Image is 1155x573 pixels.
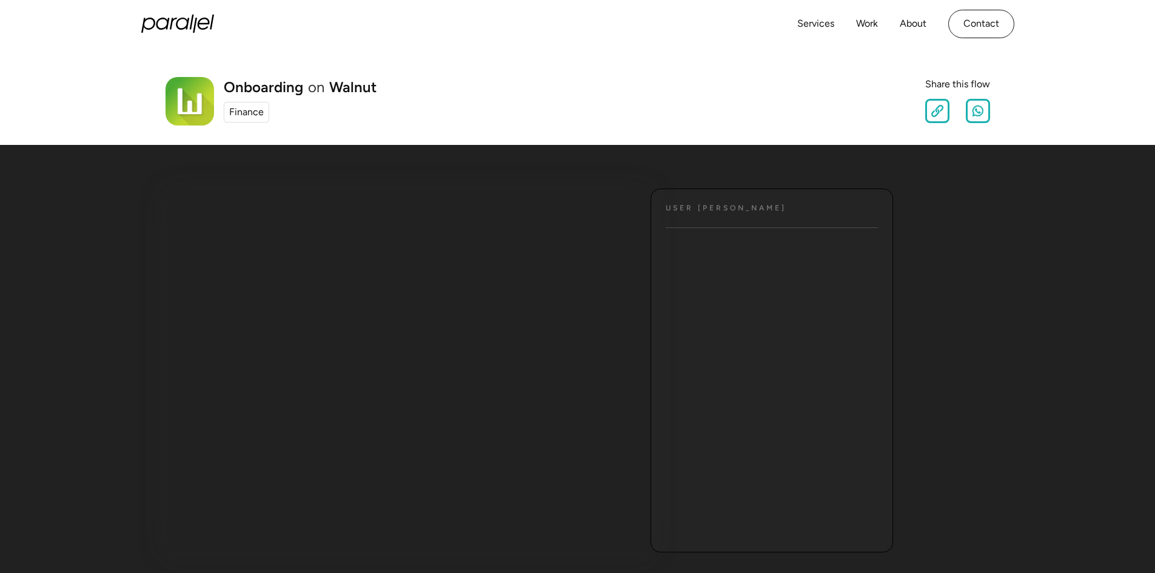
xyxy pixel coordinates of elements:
[141,15,214,33] a: home
[900,15,926,33] a: About
[224,102,269,122] a: Finance
[856,15,878,33] a: Work
[948,10,1014,38] a: Contact
[224,80,303,95] h1: Onboarding
[925,77,990,92] div: Share this flow
[229,105,264,119] div: Finance
[308,80,324,95] div: on
[666,204,786,213] h4: User [PERSON_NAME]
[797,15,834,33] a: Services
[329,80,377,95] a: Walnut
